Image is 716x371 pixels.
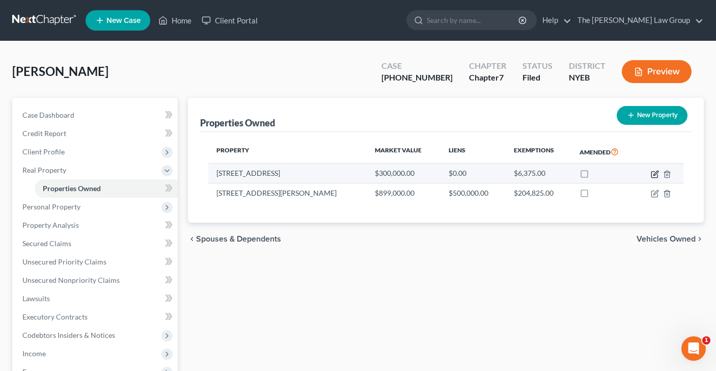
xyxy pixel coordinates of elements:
div: NYEB [569,72,605,84]
div: Properties Owned [200,117,275,129]
th: Market Value [367,140,440,164]
a: Properties Owned [35,179,178,198]
span: Real Property [22,166,66,174]
button: Vehicles Owned chevron_right [637,235,704,243]
th: Amended [571,140,636,164]
span: New Case [106,17,141,24]
td: $500,000.00 [440,183,506,202]
span: Unsecured Priority Claims [22,257,106,266]
div: Chapter [469,72,506,84]
div: Chapter [469,60,506,72]
span: Spouses & Dependents [196,235,281,243]
div: Case [381,60,453,72]
span: Unsecured Nonpriority Claims [22,276,120,284]
span: Codebtors Insiders & Notices [22,331,115,339]
span: 7 [499,72,504,82]
td: [STREET_ADDRESS] [208,164,367,183]
td: $0.00 [440,164,506,183]
a: Unsecured Priority Claims [14,253,178,271]
a: Executory Contracts [14,308,178,326]
span: Property Analysis [22,221,79,229]
iframe: Intercom live chat [681,336,706,361]
a: Client Portal [197,11,263,30]
div: Status [522,60,553,72]
span: 1 [702,336,710,344]
div: Filed [522,72,553,84]
th: Exemptions [506,140,571,164]
div: District [569,60,605,72]
span: Case Dashboard [22,111,74,119]
i: chevron_left [188,235,196,243]
td: $204,825.00 [506,183,571,202]
button: chevron_left Spouses & Dependents [188,235,281,243]
a: Property Analysis [14,216,178,234]
span: Client Profile [22,147,65,156]
td: $6,375.00 [506,164,571,183]
input: Search by name... [427,11,520,30]
a: Help [537,11,571,30]
span: Income [22,349,46,358]
td: $300,000.00 [367,164,440,183]
span: Secured Claims [22,239,71,248]
span: [PERSON_NAME] [12,64,108,78]
a: Home [153,11,197,30]
a: Lawsuits [14,289,178,308]
div: [PHONE_NUMBER] [381,72,453,84]
td: $899,000.00 [367,183,440,202]
td: [STREET_ADDRESS][PERSON_NAME] [208,183,367,202]
button: New Property [617,106,687,125]
span: Vehicles Owned [637,235,696,243]
span: Properties Owned [43,184,101,193]
th: Property [208,140,367,164]
span: Credit Report [22,129,66,138]
span: Lawsuits [22,294,50,303]
span: Personal Property [22,202,80,211]
a: The [PERSON_NAME] Law Group [572,11,703,30]
a: Secured Claims [14,234,178,253]
a: Case Dashboard [14,106,178,124]
th: Liens [440,140,506,164]
button: Preview [622,60,692,83]
a: Unsecured Nonpriority Claims [14,271,178,289]
a: Credit Report [14,124,178,143]
span: Executory Contracts [22,312,88,321]
i: chevron_right [696,235,704,243]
